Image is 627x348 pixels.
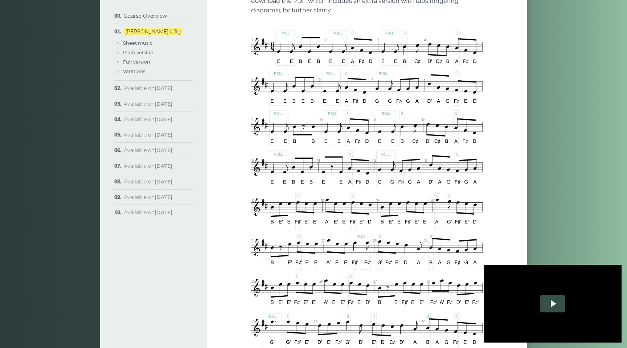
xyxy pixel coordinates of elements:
[124,131,172,138] span: Available on
[155,209,172,216] strong: [DATE]
[123,49,153,55] a: Plain version
[123,59,150,65] a: Full version
[124,178,172,185] span: Available on
[155,194,172,201] strong: [DATE]
[124,209,172,216] span: Available on
[155,101,172,107] strong: [DATE]
[124,147,172,154] span: Available on
[155,178,172,185] strong: [DATE]
[155,85,172,92] strong: [DATE]
[124,194,172,201] span: Available on
[124,163,172,169] span: Available on
[123,68,145,74] a: Varations
[155,131,172,138] strong: [DATE]
[155,163,172,169] strong: [DATE]
[124,116,172,123] span: Available on
[124,13,167,19] a: Course Overview
[155,116,172,123] strong: [DATE]
[124,85,172,92] span: Available on
[124,101,172,107] span: Available on
[124,28,183,35] a: [PERSON_NAME]’s Jig
[123,40,152,46] a: Sheet music
[155,147,172,154] strong: [DATE]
